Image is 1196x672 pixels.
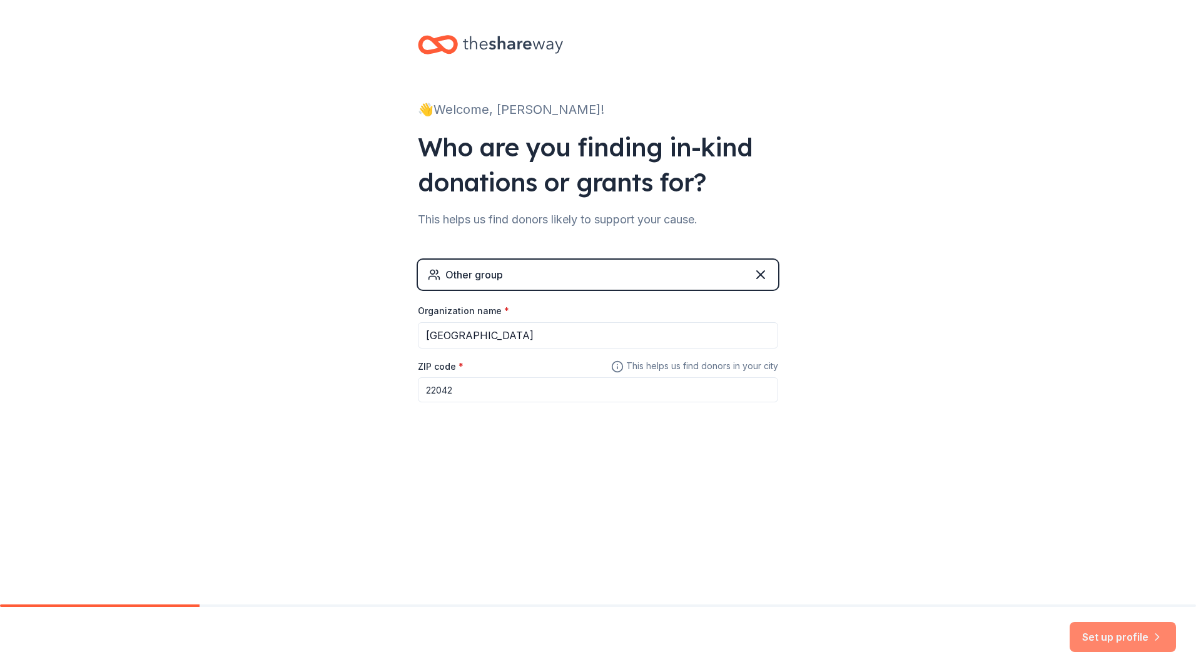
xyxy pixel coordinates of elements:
div: This helps us find donors likely to support your cause. [418,210,778,230]
input: 12345 (U.S. only) [418,377,778,402]
button: Set up profile [1070,622,1176,652]
div: 👋 Welcome, [PERSON_NAME]! [418,99,778,120]
label: Organization name [418,305,509,317]
input: American Red Cross [418,322,778,349]
div: Who are you finding in-kind donations or grants for? [418,130,778,200]
div: Other group [445,267,503,282]
span: This helps us find donors in your city [611,359,778,374]
label: ZIP code [418,360,464,373]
